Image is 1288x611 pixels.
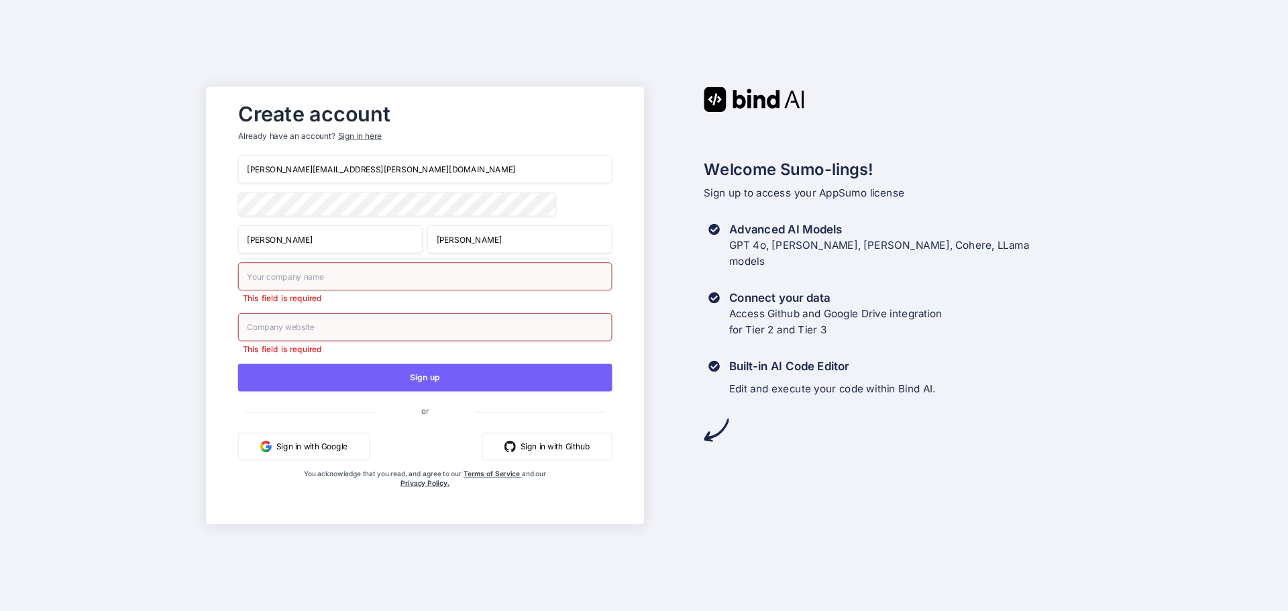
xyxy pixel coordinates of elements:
p: Sign up to access your AppSumo license [704,185,1082,201]
input: Company website [238,313,612,341]
p: GPT 4o, [PERSON_NAME], [PERSON_NAME], Cohere, LLama models [729,237,1030,270]
button: Sign in with Github [482,433,612,460]
img: Bind AI logo [704,87,804,112]
button: Sign in with Google [238,433,370,460]
input: Your company name [238,262,612,290]
p: Already have an account? [238,130,612,142]
input: Email [238,156,612,184]
input: First Name [238,225,423,254]
a: Privacy Policy. [400,478,449,487]
h3: Built-in AI Code Editor [729,358,936,374]
div: You acknowledge that you read, and agree to our and our [301,469,550,515]
img: github [504,441,516,452]
h2: Create account [238,105,612,123]
a: Terms of Service [464,469,522,478]
input: Last Name [427,225,612,254]
p: Access Github and Google Drive integration for Tier 2 and Tier 3 [729,306,943,338]
p: This field is required [238,343,612,355]
p: This field is required [238,292,612,304]
h3: Advanced AI Models [729,221,1030,237]
h3: Connect your data [729,290,943,306]
span: or [376,397,474,425]
h2: Welcome Sumo-lings! [704,158,1082,182]
p: Edit and execute your code within Bind AI. [729,381,936,397]
button: Sign up [238,364,612,391]
img: arrow [704,418,729,443]
img: google [260,441,272,452]
div: Sign in here [338,130,382,142]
